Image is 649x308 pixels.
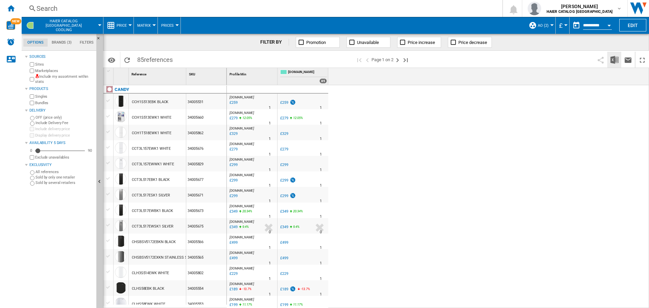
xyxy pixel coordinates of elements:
div: Last updated : Wednesday, 8 October 2025 10:04 [229,224,238,231]
div: Last updated : Wednesday, 8 October 2025 10:10 [229,208,238,215]
span: [DOMAIN_NAME] [230,126,254,130]
div: £349 [280,209,288,214]
i: % [242,115,246,123]
button: Matrix [137,17,154,34]
input: Marketplaces [30,69,34,73]
md-menu: Currency [556,17,570,34]
div: CCT3L517EWSK1 SILVER [132,219,173,234]
div: Prices [161,17,177,34]
div: HAIER CATALOG [GEOGRAPHIC_DATA]Cooling [25,17,100,34]
span: Price increase [408,40,435,45]
div: £279 [279,115,288,122]
span: Prices [161,23,174,28]
div: £229 [279,270,288,277]
button: Maximize [635,52,649,68]
img: alerts-logo.svg [7,38,15,46]
div: Delivery Time : 1 day [320,291,322,298]
div: Delivery Time : 1 day [269,120,271,127]
div: Last updated : Wednesday, 8 October 2025 10:04 [229,131,238,137]
span: Promotion [306,40,326,45]
div: CLHS58EBK BLACK [132,281,164,297]
button: Last page [402,52,410,68]
button: >Previous page [363,52,371,68]
div: 34005862 [186,125,226,140]
label: Sites [35,62,94,67]
input: OFF (price only) [30,116,34,120]
span: 12.05 [242,116,250,120]
div: Delivery Time : 1 day [320,260,322,267]
img: mysite-not-bg-18x18.png [35,74,39,78]
span: NEW [10,18,21,24]
div: £279 [279,146,288,153]
div: 34005802 [186,265,226,280]
span: HAIER CATALOG UK:Cooling [37,19,90,32]
button: Send this report by email [621,52,635,68]
span: [DOMAIN_NAME] [230,189,254,192]
div: Delivery Time : 1 day [320,182,322,189]
div: £ [559,17,566,34]
div: £189 [279,286,296,293]
div: FILTER BY [260,39,289,46]
button: Price decrease [448,37,492,48]
div: £279 [280,116,288,120]
button: Hide [96,34,104,46]
label: All references [35,169,94,174]
span: [PERSON_NAME] [547,3,612,10]
i: % [292,224,296,232]
input: Display delivery price [30,155,34,160]
input: Include my assortment within stats [30,75,34,84]
div: Delivery Time : 1 day [320,104,322,111]
i: % [292,115,296,123]
span: AO (2) [538,23,549,28]
img: promotionV3.png [289,177,296,183]
button: Options [105,54,118,66]
button: Price increase [397,37,441,48]
button: Promotion [296,37,340,48]
div: 85 offers sold by AO.COM [319,78,327,84]
input: Bundles [30,101,34,105]
div: £299 [279,162,288,168]
span: [DOMAIN_NAME] [230,95,254,99]
div: 34005531 [186,94,226,109]
div: Last updated : Wednesday, 8 October 2025 10:04 [229,286,238,293]
div: Sort None [188,68,226,78]
div: CHSBSV5172EBKN BLACK [132,234,176,250]
span: 11.17 [293,303,301,306]
div: Last updated : Wednesday, 8 October 2025 10:09 [229,162,238,168]
button: Unavailable [346,37,390,48]
div: 34005671 [186,187,226,203]
div: £259 [280,100,288,105]
div: £199 [280,303,288,307]
label: Exclude unavailables [35,155,94,160]
div: Reference Sort None [130,68,186,78]
input: All references [30,170,34,175]
div: Profile Min Sort None [228,68,277,78]
i: % [292,208,296,216]
i: % [242,224,246,232]
span: 11.17 [242,303,250,306]
div: Delivery Time : 1 day [269,276,271,282]
label: Include Delivery Fee [35,120,94,125]
div: Delivery Time : 1 day [269,213,271,220]
i: % [300,286,304,294]
div: Delivery Time : 1 day [269,198,271,205]
span: [DOMAIN_NAME] [230,251,254,255]
span: 20.34 [242,209,250,213]
div: Delivery Time : 1 day [269,291,271,298]
div: £349 [279,224,288,231]
button: Download in Excel [608,52,621,68]
button: Next page [393,52,402,68]
div: 34005660 [186,109,226,125]
label: Marketplaces [35,68,94,73]
img: promotionV3.png [289,99,296,105]
label: Bundles [35,100,94,105]
label: Sold by only one retailer [35,175,94,180]
span: references [144,56,173,63]
div: Exclusivity [29,162,94,168]
div: £229 [280,271,288,276]
div: £499 [280,256,288,260]
div: £499 [279,239,288,246]
div: Delivery Time : 1 day [269,151,271,158]
div: Last updated : Wednesday, 8 October 2025 10:02 [229,239,238,246]
span: Page 1 on 2 [371,52,393,68]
